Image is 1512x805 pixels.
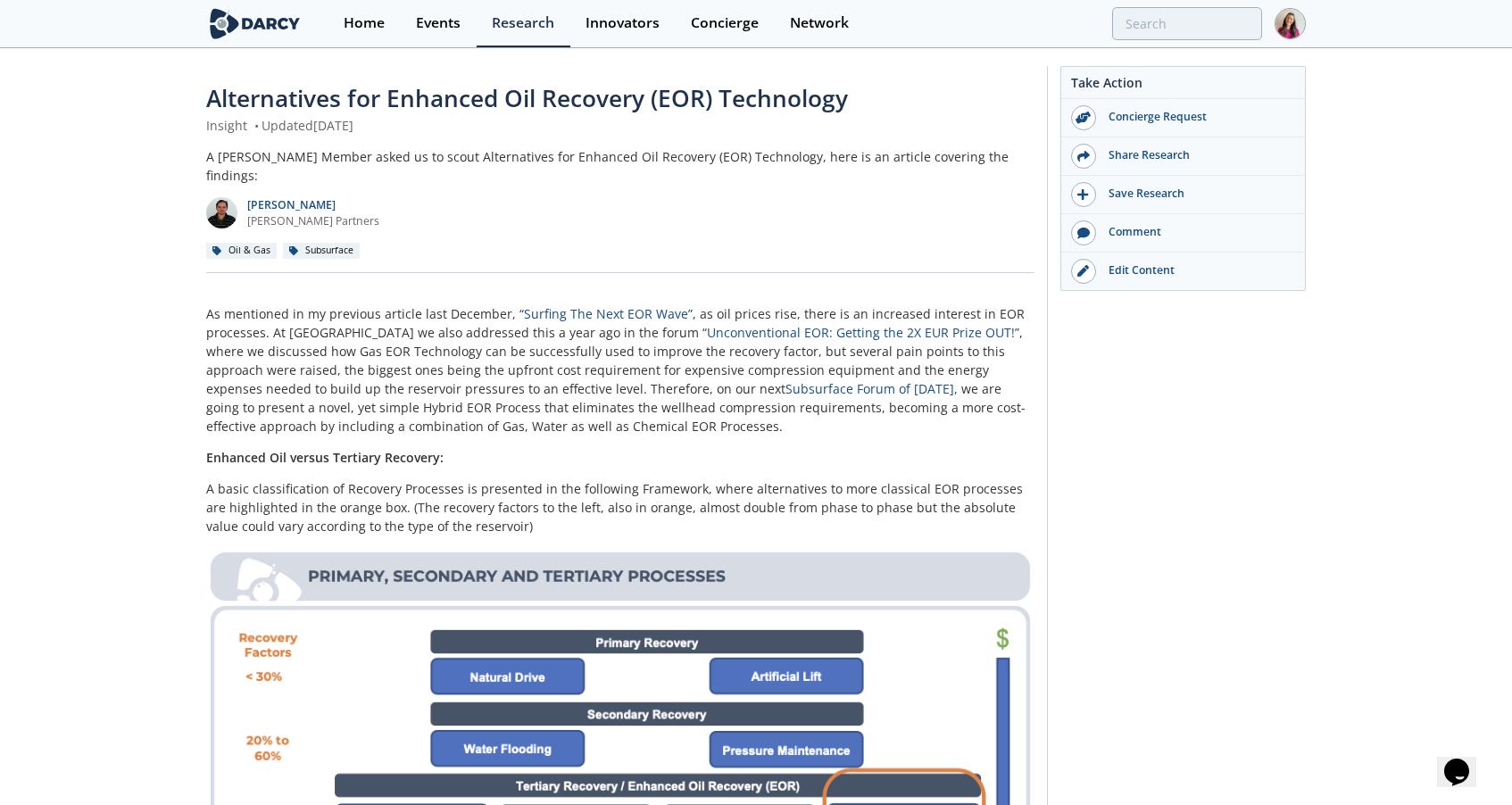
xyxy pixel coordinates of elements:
a: Surfing The Next EOR Wave [524,305,688,322]
div: Events [416,16,461,30]
p: A basic classification of Recovery Processes is presented in the following Framework, where alter... [206,479,1034,535]
div: Concierge [691,16,759,30]
div: Edit Content [1096,262,1296,278]
strong: Enhanced Oil versus Tertiary Recovery: [206,449,444,466]
div: Concierge Request [1096,109,1296,125]
div: Innovators [586,16,660,30]
div: Subsurface [283,243,360,259]
div: A [PERSON_NAME] Member asked us to scout Alternatives for Enhanced Oil Recovery (EOR) Technology,... [206,147,1034,185]
div: Insight Updated [DATE] [206,116,1034,135]
a: Unconventional EOR: Getting the 2X EUR Prize OUT! [707,324,1015,341]
div: Network [790,16,849,30]
div: Comment [1096,224,1296,240]
div: Share Research [1096,147,1296,163]
iframe: chat widget [1437,734,1494,787]
div: Save Research [1096,186,1296,202]
img: logo-wide.svg [206,8,303,39]
span: Alternatives for Enhanced Oil Recovery (EOR) Technology [206,82,848,114]
a: Edit Content [1061,253,1305,290]
a: Subsurface Forum of [DATE] [785,380,954,397]
p: [PERSON_NAME] [247,197,379,213]
div: Home [344,16,385,30]
input: Advanced Search [1112,7,1262,40]
img: Profile [1275,8,1306,39]
span: • [251,117,262,134]
p: [PERSON_NAME] Partners [247,213,379,229]
p: As mentioned in my previous article last December, “ ”, as oil prices rise, there is an increased... [206,304,1034,436]
div: Research [492,16,554,30]
div: Oil & Gas [206,243,277,259]
div: Take Action [1061,73,1305,99]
